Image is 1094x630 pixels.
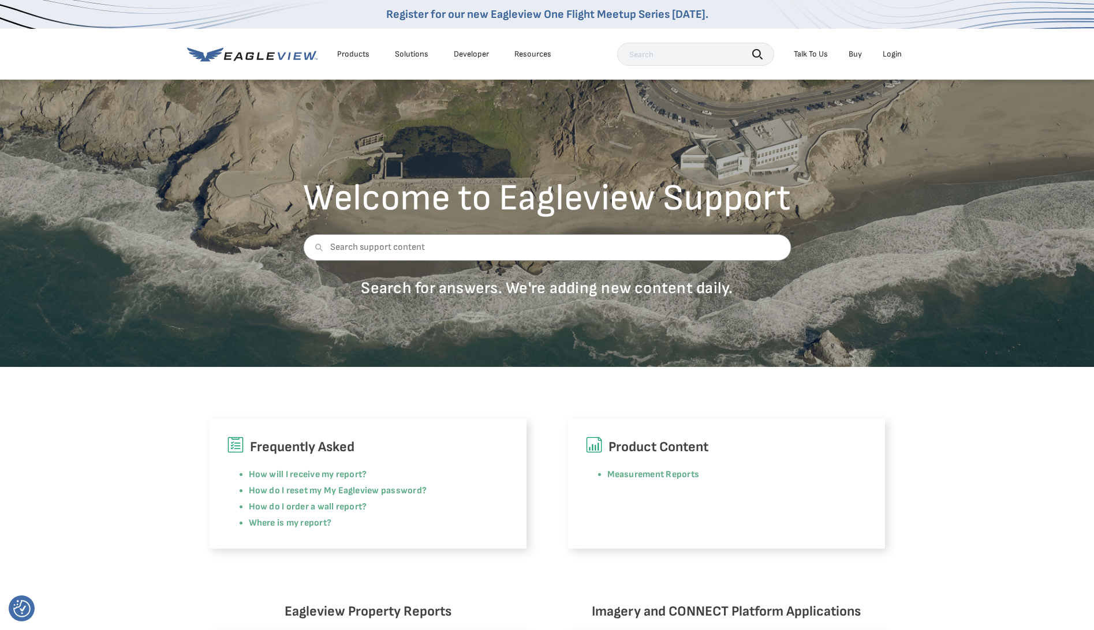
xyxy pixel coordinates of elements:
[249,469,367,480] a: How will I receive my report?
[249,501,367,512] a: How do I order a wall report?
[568,601,885,622] h6: Imagery and CONNECT Platform Applications
[883,49,902,59] div: Login
[794,49,828,59] div: Talk To Us
[386,7,708,21] a: Register for our new Eagleview One Flight Meetup Series [DATE].
[337,49,369,59] div: Products
[303,234,791,261] input: Search support content
[585,436,868,458] h6: Product Content
[249,485,427,496] a: How do I reset my My Eagleview password?
[849,49,862,59] a: Buy
[13,600,31,617] button: Consent Preferences
[454,49,489,59] a: Developer
[303,278,791,298] p: Search for answers. We're adding new content daily.
[249,517,332,528] a: Where is my report?
[227,436,509,458] h6: Frequently Asked
[514,49,551,59] div: Resources
[210,601,527,622] h6: Eagleview Property Reports
[607,469,700,480] a: Measurement Reports
[395,49,428,59] div: Solutions
[13,600,31,617] img: Revisit consent button
[617,43,774,66] input: Search
[303,180,791,217] h2: Welcome to Eagleview Support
